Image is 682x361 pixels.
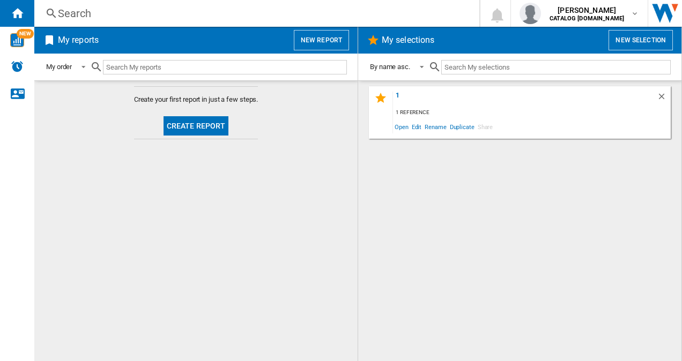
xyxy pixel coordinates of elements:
b: CATALOG [DOMAIN_NAME] [550,15,624,22]
span: Open [393,119,410,134]
img: alerts-logo.svg [11,60,24,73]
h2: My selections [380,30,436,50]
div: By name asc. [370,63,410,71]
span: [PERSON_NAME] [550,5,624,16]
img: wise-card.svg [10,33,24,47]
button: Create report [164,116,229,136]
div: My order [46,63,72,71]
button: New report [294,30,349,50]
span: NEW [17,29,34,39]
input: Search My reports [103,60,347,74]
span: Create your first report in just a few steps. [134,95,258,104]
span: Share [476,119,495,134]
img: profile.jpg [520,3,541,24]
div: 1 [393,92,657,106]
button: New selection [609,30,673,50]
input: Search My selections [441,60,671,74]
div: Search [58,6,451,21]
h2: My reports [56,30,101,50]
div: 1 reference [393,106,671,119]
div: Delete [657,92,671,106]
span: Rename [423,119,448,134]
span: Edit [410,119,424,134]
span: Duplicate [448,119,476,134]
